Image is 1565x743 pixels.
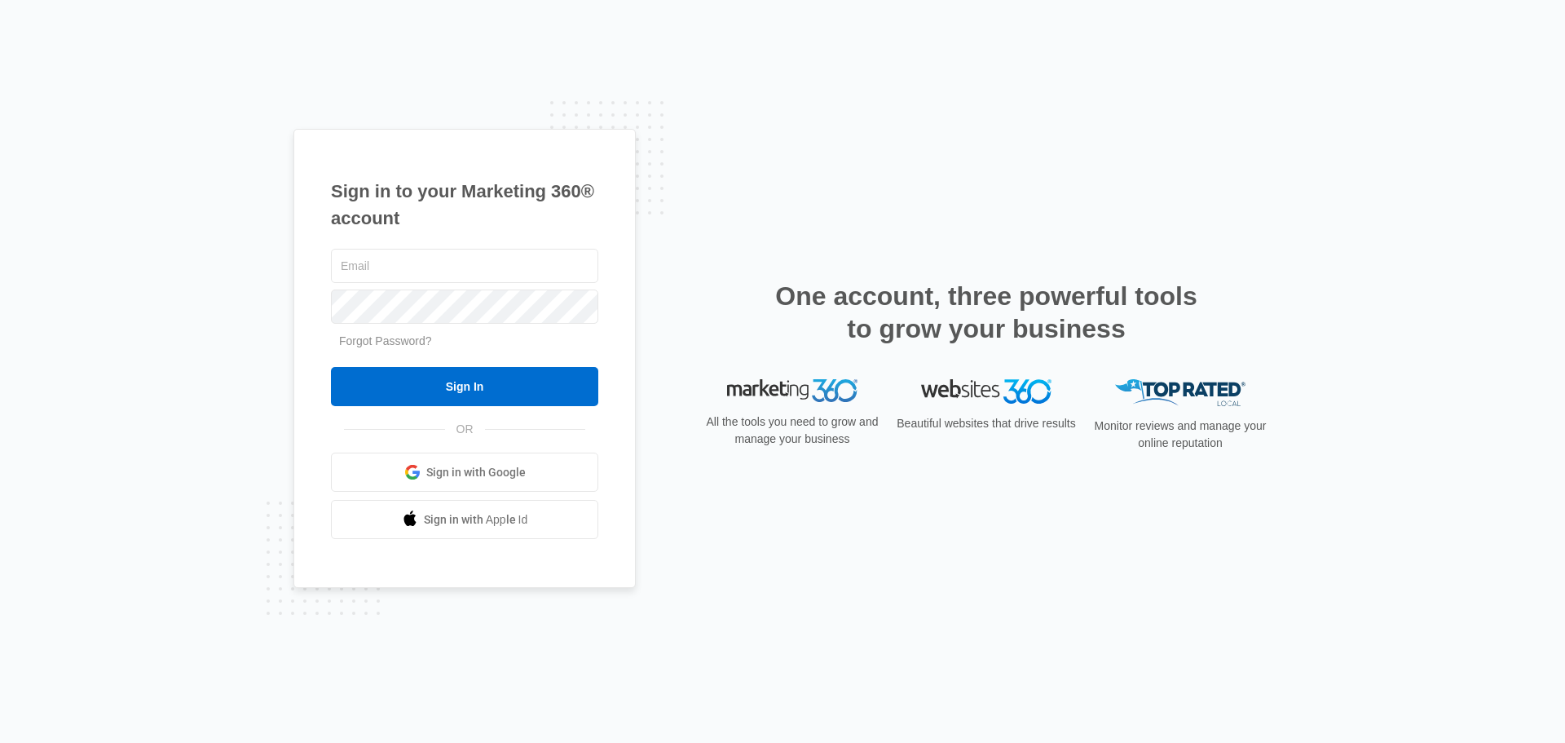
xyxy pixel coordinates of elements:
[426,464,526,481] span: Sign in with Google
[331,367,598,406] input: Sign In
[701,414,884,448] p: All the tools you need to grow and manage your business
[770,280,1202,345] h2: One account, three powerful tools to grow your business
[331,453,598,492] a: Sign in with Google
[1089,418,1272,452] p: Monitor reviews and manage your online reputation
[445,421,485,438] span: OR
[1115,379,1245,406] img: Top Rated Local
[339,334,432,347] a: Forgot Password?
[895,415,1078,432] p: Beautiful websites that drive results
[331,500,598,539] a: Sign in with Apple Id
[331,178,598,232] h1: Sign in to your Marketing 360® account
[727,379,857,402] img: Marketing 360
[331,249,598,283] input: Email
[921,379,1051,403] img: Websites 360
[424,511,528,529] span: Sign in with Apple Id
